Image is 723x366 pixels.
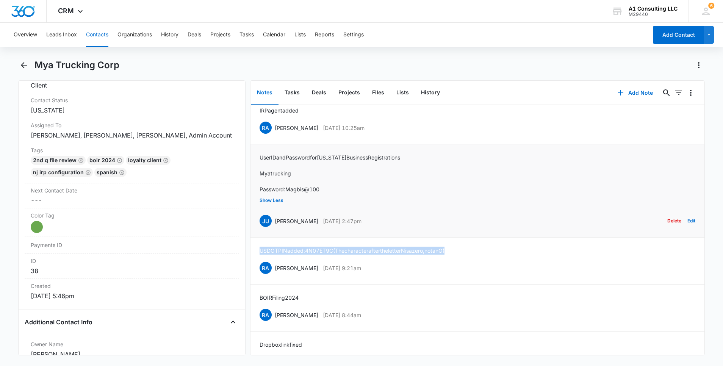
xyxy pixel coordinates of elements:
div: Created[DATE] 5:46pm [25,279,239,303]
button: Leads Inbox [46,23,77,47]
div: BOIR 2024 [87,156,124,165]
span: RA [260,122,272,134]
div: account id [629,12,678,17]
span: 6 [708,3,714,9]
p: [DATE] 9:21am [323,264,361,272]
label: Tags [31,146,233,154]
p: Dropbox link fixed [260,341,302,349]
p: [DATE] 2:47pm [323,217,361,225]
p: [DATE] 8:44am [323,311,361,319]
span: RA [260,309,272,321]
p: IRP agent added [260,106,299,114]
div: ID38 [25,254,239,279]
div: Tags2nd Q File ReviewRemoveBOIR 2024RemoveLOYALTY CLIENTRemoveNJ IRP CONFIGURATIONRemoveSpanishRe... [25,143,239,183]
dd: 38 [31,266,233,275]
dd: Client [31,81,233,90]
label: Owner Name [31,340,233,348]
p: [PERSON_NAME] [275,311,318,319]
dd: [DATE] 5:46pm [31,291,233,300]
button: Projects [332,81,366,105]
dt: ID [31,257,233,265]
div: notifications count [708,3,714,9]
div: Payments ID [25,236,239,254]
button: Edit [687,214,695,228]
button: Remove [85,170,91,175]
button: Remove [117,158,122,163]
button: Add Note [610,84,660,102]
button: Deals [188,23,201,47]
p: USDOT PIN added: 4N07ET9C (The character after the letter N is a zero, not an O) [260,247,444,255]
dd: --- [31,196,233,205]
div: Color Tag [25,208,239,236]
button: Deals [306,81,332,105]
button: Lists [294,23,306,47]
button: History [415,81,446,105]
div: 2nd Q File Review [31,156,86,165]
button: Settings [343,23,364,47]
button: Organizations [117,23,152,47]
button: History [161,23,178,47]
button: Show Less [260,193,283,208]
button: Calendar [263,23,285,47]
label: Next Contact Date [31,186,233,194]
p: Password: Magbis@100 [260,185,400,193]
span: RA [260,262,272,274]
h4: Additional Contact Info [25,318,92,327]
button: Reports [315,23,334,47]
dd: [US_STATE] [31,106,233,115]
button: Delete [667,214,681,228]
div: account name [629,6,678,12]
div: NJ IRP CONFIGURATION [31,168,93,177]
div: Spanish [94,168,127,177]
button: Back [18,59,30,71]
button: Tasks [239,23,254,47]
button: Projects [210,23,230,47]
label: Color Tag [31,211,233,219]
p: BOIR Filing 2024 [260,294,299,302]
button: Files [366,81,390,105]
button: Overflow Menu [685,87,697,99]
button: Add Contact [653,26,704,44]
label: Assigned To [31,121,233,129]
button: Actions [693,59,705,71]
span: CRM [58,7,74,15]
button: Close [227,316,239,328]
h1: Mya Trucking Corp [34,59,119,71]
p: Myatrucking [260,169,400,177]
button: Filters [673,87,685,99]
button: Tasks [279,81,306,105]
dt: Payments ID [31,241,81,249]
span: JU [260,215,272,227]
dt: Created [31,282,233,290]
p: [DATE] 10:25am [323,124,365,132]
button: Lists [390,81,415,105]
div: Contact Status[US_STATE] [25,93,239,118]
div: [PERSON_NAME] [31,350,233,359]
p: [PERSON_NAME] [275,217,318,225]
button: Notes [251,81,279,105]
div: Owner Name[PERSON_NAME] [25,337,239,362]
p: [PERSON_NAME] [275,124,318,132]
p: [PERSON_NAME] [275,264,318,272]
button: Remove [78,158,83,163]
dd: [PERSON_NAME], [PERSON_NAME], [PERSON_NAME], Admin Account [31,131,233,140]
p: User ID and Password for [US_STATE] Business Registrations [260,153,400,161]
button: Remove [163,158,168,163]
button: Search... [660,87,673,99]
div: Next Contact Date--- [25,183,239,208]
button: Contacts [86,23,108,47]
label: Contact Status [31,96,233,104]
button: Overview [14,23,37,47]
div: Assigned To[PERSON_NAME], [PERSON_NAME], [PERSON_NAME], Admin Account [25,118,239,143]
div: LOYALTY CLIENT [126,156,171,165]
div: Contact TypeClient [25,68,239,93]
button: Remove [119,170,124,175]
